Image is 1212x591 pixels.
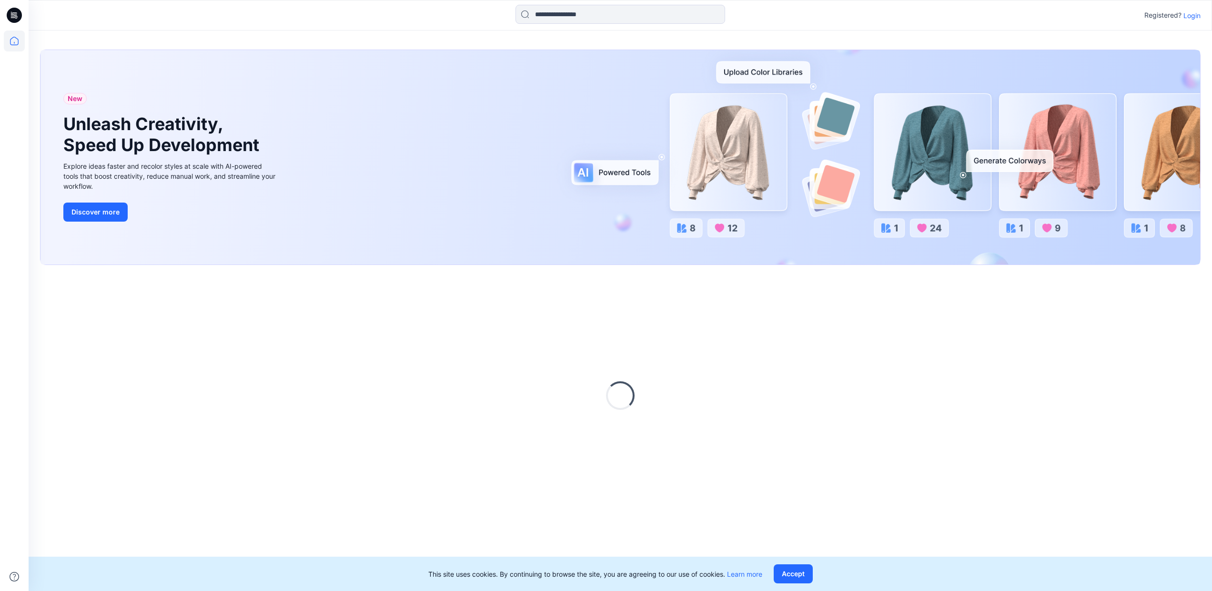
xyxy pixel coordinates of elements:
[428,569,762,579] p: This site uses cookies. By continuing to browse the site, you are agreeing to our use of cookies.
[63,161,278,191] div: Explore ideas faster and recolor styles at scale with AI-powered tools that boost creativity, red...
[774,564,813,583] button: Accept
[1183,10,1201,20] p: Login
[1144,10,1182,21] p: Registered?
[68,93,82,104] span: New
[63,114,263,155] h1: Unleash Creativity, Speed Up Development
[727,570,762,578] a: Learn more
[63,203,128,222] button: Discover more
[63,203,278,222] a: Discover more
